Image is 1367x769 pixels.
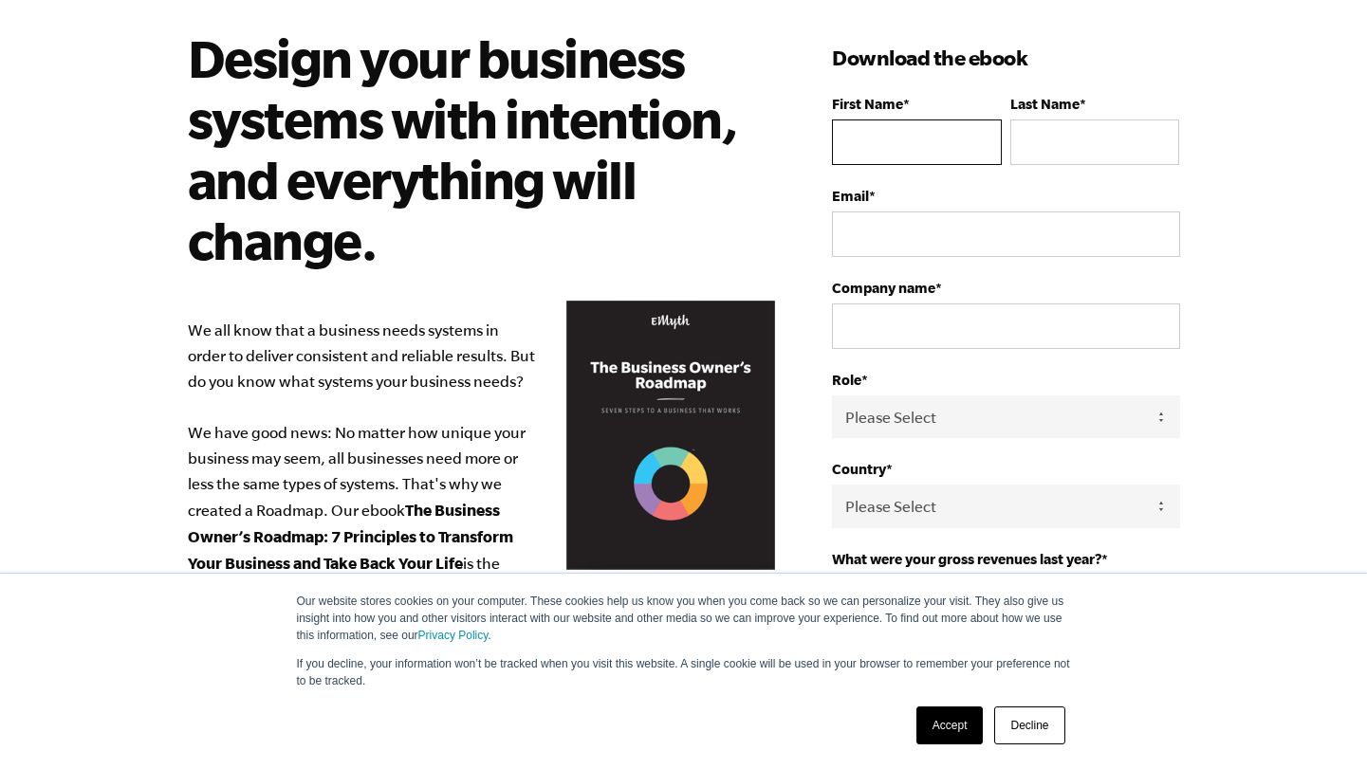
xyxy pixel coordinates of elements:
span: Email [832,188,869,204]
img: Business Owners Roadmap Cover [566,301,775,571]
a: Accept [916,706,984,744]
h2: Design your business systems with intention, and everything will change. [188,27,748,270]
a: Privacy Policy [418,629,489,642]
span: Role [832,372,861,388]
a: Decline [994,706,1064,744]
p: Our website stores cookies on your computer. These cookies help us know you when you come back so... [297,593,1071,644]
p: If you decline, your information won’t be tracked when you visit this website. A single cookie wi... [297,655,1071,689]
span: Company name [832,280,935,296]
span: Last Name [1010,96,1080,112]
h3: Download the ebook [832,43,1179,73]
p: We all know that a business needs systems in order to deliver consistent and reliable results. Bu... [188,318,776,653]
span: What were your gross revenues last year? [832,551,1101,567]
b: The Business Owner’s Roadmap: 7 Principles to Transform Your Business and Take Back Your Life [188,501,513,572]
span: Country [832,461,886,477]
span: First Name [832,96,903,112]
